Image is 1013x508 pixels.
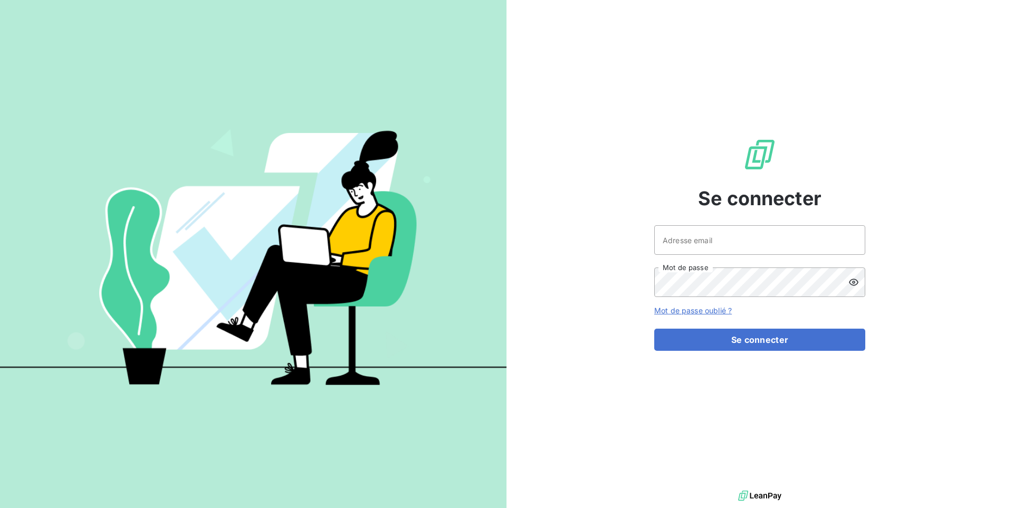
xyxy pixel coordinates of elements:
[698,184,821,213] span: Se connecter
[654,329,865,351] button: Se connecter
[743,138,777,171] img: Logo LeanPay
[738,488,781,504] img: logo
[654,225,865,255] input: placeholder
[654,306,732,315] a: Mot de passe oublié ?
